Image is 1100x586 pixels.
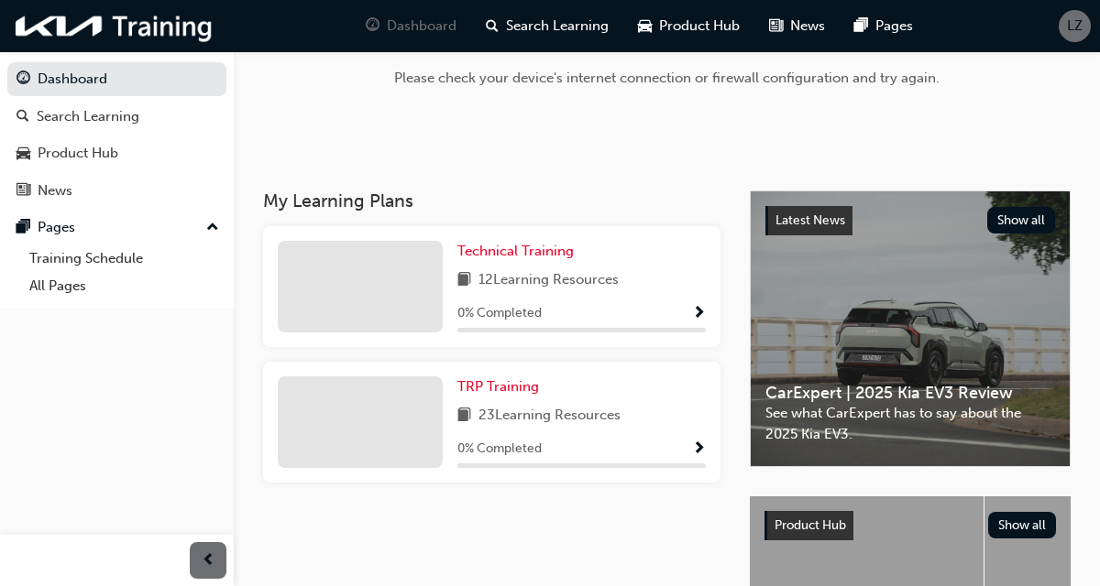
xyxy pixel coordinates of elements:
[840,7,928,45] a: pages-iconPages
[457,241,581,262] a: Technical Training
[765,403,1055,444] span: See what CarExpert has to say about the 2025 Kia EV3.
[457,303,542,324] span: 0 % Completed
[202,549,215,572] span: prev-icon
[987,207,1056,233] button: Show all
[775,212,845,228] span: Latest News
[457,269,471,292] span: book-icon
[506,16,609,37] span: Search Learning
[478,405,621,428] span: 23 Learning Resources
[1067,16,1083,37] span: LZ
[22,244,226,273] a: Training Schedule
[692,438,706,461] button: Show Progress
[457,405,471,428] span: book-icon
[750,190,1071,467] a: Latest NewsShow allCarExpert | 2025 Kia EV3 ReviewSee what CarExpert has to say about the 2025 Ki...
[16,109,29,125] span: search-icon
[7,62,226,96] a: Dashboard
[692,441,706,458] span: Show Progress
[38,217,75,238] div: Pages
[377,68,958,89] div: Please check your device's internet connection or firewall configuration and try again.
[16,146,30,162] span: car-icon
[7,174,226,208] a: News
[387,16,456,37] span: Dashboard
[457,378,539,395] span: TRP Training
[22,272,226,300] a: All Pages
[765,383,1055,404] span: CarExpert | 2025 Kia EV3 Review
[754,7,840,45] a: news-iconNews
[769,15,783,38] span: news-icon
[366,15,379,38] span: guage-icon
[638,15,652,38] span: car-icon
[263,190,720,212] h3: My Learning Plans
[457,376,546,397] a: TRP Training
[1059,10,1091,42] button: LZ
[351,7,471,45] a: guage-iconDashboard
[16,183,30,200] span: news-icon
[457,439,542,460] span: 0 % Completed
[790,16,825,37] span: News
[471,7,623,45] a: search-iconSearch Learning
[775,517,846,533] span: Product Hub
[38,180,72,201] div: News
[478,269,619,292] span: 12 Learning Resources
[854,15,868,38] span: pages-icon
[765,206,1055,235] a: Latest NewsShow all
[764,511,1056,540] a: Product HubShow all
[9,7,220,45] img: kia-training
[7,211,226,244] button: Pages
[7,136,226,170] a: Product Hub
[623,7,754,45] a: car-iconProduct Hub
[38,143,118,164] div: Product Hub
[37,106,139,127] div: Search Learning
[16,71,30,88] span: guage-icon
[875,16,913,37] span: Pages
[692,302,706,325] button: Show Progress
[206,216,219,240] span: up-icon
[7,59,226,211] button: DashboardSearch LearningProduct HubNews
[659,16,740,37] span: Product Hub
[7,100,226,134] a: Search Learning
[486,15,499,38] span: search-icon
[16,220,30,236] span: pages-icon
[457,243,574,259] span: Technical Training
[692,306,706,322] span: Show Progress
[988,512,1057,538] button: Show all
